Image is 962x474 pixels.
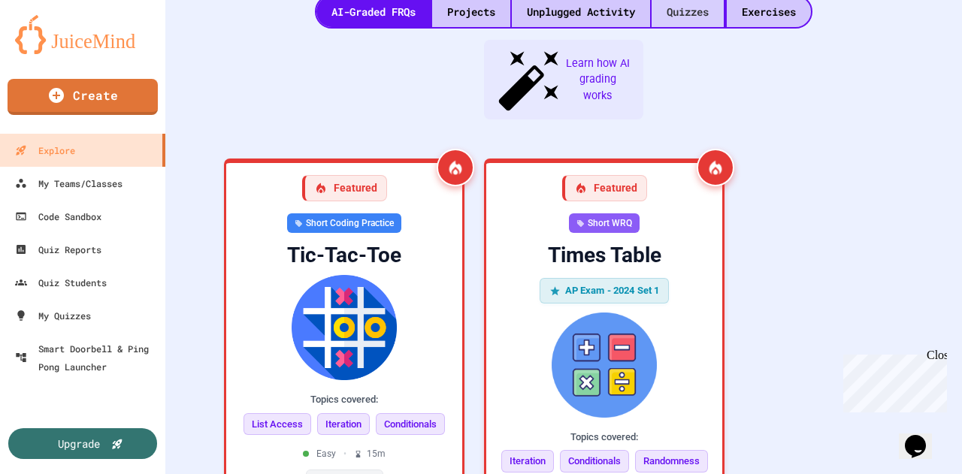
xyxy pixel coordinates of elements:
div: Topics covered: [498,430,710,445]
span: • [343,447,346,460]
div: Featured [302,175,387,201]
div: Times Table [498,242,710,269]
div: Code Sandbox [15,207,101,225]
span: Randomness [635,450,708,472]
span: Conditionals [376,413,445,436]
img: Tic-Tac-Toe [238,275,450,380]
div: My Quizzes [15,306,91,325]
div: Short WRQ [569,213,640,233]
span: List Access [244,413,311,436]
div: Quiz Students [15,273,107,291]
span: Learn how AI grading works [564,56,631,104]
div: Short Coding Practice [287,213,401,233]
iframe: chat widget [837,349,947,412]
div: Smart Doorbell & Ping Pong Launcher [15,340,159,376]
span: Iteration [317,413,370,436]
div: AP Exam - 2024 Set 1 [540,278,670,303]
div: Easy 15 m [303,447,386,460]
div: Upgrade [58,436,100,451]
div: Topics covered: [238,392,450,407]
div: Chat with us now!Close [6,6,104,95]
div: My Teams/Classes [15,174,123,192]
img: Times Table [498,312,710,418]
span: Iteration [501,450,554,472]
iframe: chat widget [899,414,947,459]
span: Conditionals [560,450,629,472]
div: Featured [562,175,647,201]
div: Tic-Tac-Toe [238,242,450,269]
img: logo-orange.svg [15,15,150,54]
div: Quiz Reports [15,240,101,258]
a: Create [8,79,158,115]
div: Explore [15,141,75,159]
